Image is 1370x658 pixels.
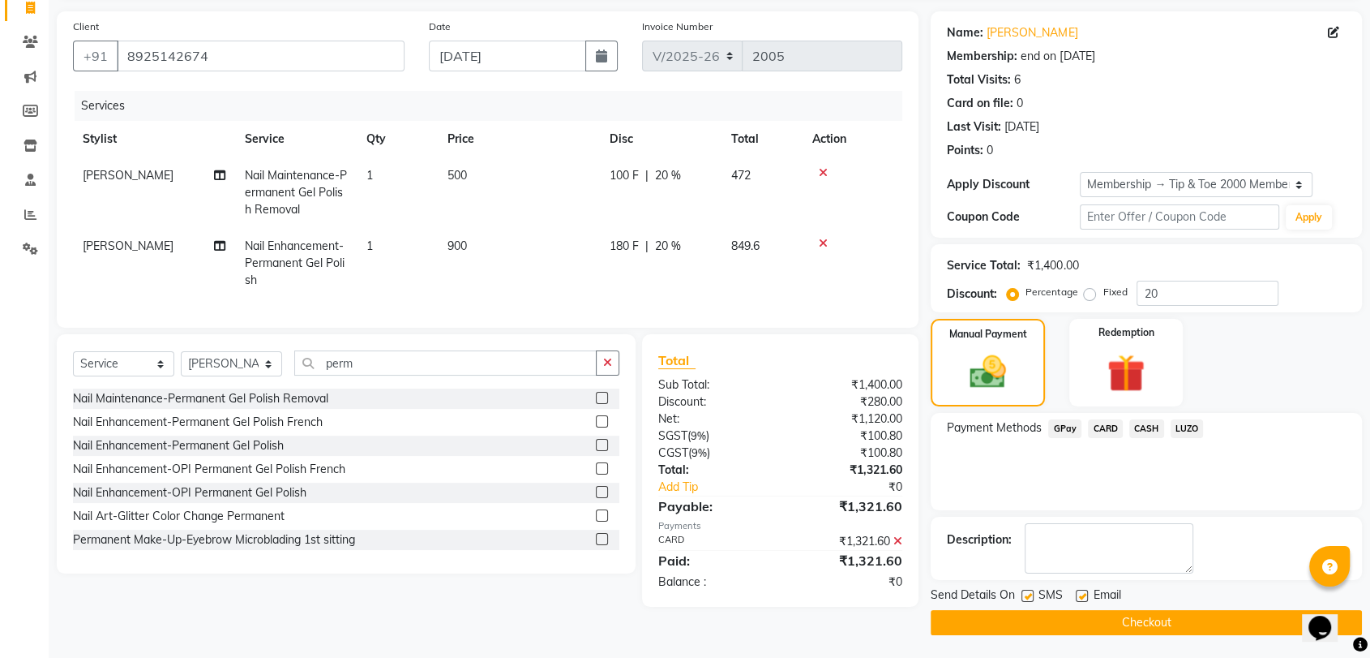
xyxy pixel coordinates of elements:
[75,91,914,121] div: Services
[691,429,706,442] span: 9%
[781,551,915,570] div: ₹1,321.60
[931,610,1362,635] button: Checkout
[987,142,993,159] div: 0
[73,437,284,454] div: Nail Enhancement-Permanent Gel Polish
[1129,419,1164,438] span: CASH
[73,19,99,34] label: Client
[803,479,914,496] div: ₹0
[781,376,915,394] div: ₹1,400.00
[646,428,781,445] div: ( )
[646,551,781,570] div: Paid:
[947,419,1042,437] span: Payment Methods
[117,41,405,71] input: Search by Name/Mobile/Email/Code
[721,121,803,157] th: Total
[658,428,687,443] span: SGST
[1025,285,1077,299] label: Percentage
[947,118,1001,135] div: Last Visit:
[366,168,373,183] span: 1
[610,167,639,184] span: 100 F
[438,121,600,157] th: Price
[781,394,915,411] div: ₹280.00
[1171,419,1204,438] span: LUZO
[73,484,306,501] div: Nail Enhancement-OPI Permanent Gel Polish
[658,352,696,369] span: Total
[1021,48,1094,65] div: end on [DATE]
[947,48,1017,65] div: Membership:
[447,239,467,253] span: 900
[958,351,1017,393] img: _cash.svg
[947,209,1080,226] div: Coupon Code
[947,176,1080,193] div: Apply Discount
[781,462,915,479] div: ₹1,321.60
[646,497,781,516] div: Payable:
[947,71,1011,88] div: Total Visits:
[658,519,902,533] div: Payments
[1048,419,1081,438] span: GPay
[947,257,1021,274] div: Service Total:
[646,479,803,496] a: Add Tip
[1027,257,1078,274] div: ₹1,400.00
[366,239,373,253] span: 1
[73,461,345,478] div: Nail Enhancement-OPI Permanent Gel Polish French
[73,390,328,407] div: Nail Maintenance-Permanent Gel Polish Removal
[73,508,285,525] div: Nail Art-Glitter Color Change Permanent
[949,327,1027,342] label: Manual Payment
[73,121,235,157] th: Stylist
[645,238,649,255] span: |
[658,445,688,460] span: CGST
[73,41,118,71] button: +91
[1017,95,1023,112] div: 0
[1286,205,1332,230] button: Apply
[83,239,173,253] span: [PERSON_NAME]
[781,428,915,445] div: ₹100.80
[646,445,781,462] div: ( )
[83,168,173,183] span: [PERSON_NAME]
[610,238,639,255] span: 180 F
[447,168,467,183] span: 500
[1102,285,1127,299] label: Fixed
[947,95,1013,112] div: Card on file:
[646,533,781,550] div: CARD
[1302,593,1354,642] iframe: chat widget
[1004,118,1039,135] div: [DATE]
[1014,71,1021,88] div: 6
[781,445,915,462] div: ₹100.80
[947,24,983,41] div: Name:
[947,142,983,159] div: Points:
[1080,204,1279,230] input: Enter Offer / Coupon Code
[1038,587,1063,607] span: SMS
[245,239,345,287] span: Nail Enhancement-Permanent Gel Polish
[781,497,915,516] div: ₹1,321.60
[646,411,781,428] div: Net:
[655,167,681,184] span: 20 %
[987,24,1077,41] a: [PERSON_NAME]
[803,121,902,157] th: Action
[235,121,357,157] th: Service
[781,574,915,591] div: ₹0
[781,533,915,550] div: ₹1,321.60
[73,414,323,431] div: Nail Enhancement-Permanent Gel Polish French
[642,19,713,34] label: Invoice Number
[646,394,781,411] div: Discount:
[1095,350,1156,397] img: _gift.svg
[429,19,451,34] label: Date
[245,168,347,217] span: Nail Maintenance-Permanent Gel Polish Removal
[1098,325,1154,340] label: Redemption
[357,121,438,157] th: Qty
[646,376,781,394] div: Sub Total:
[645,167,649,184] span: |
[646,574,781,591] div: Balance :
[947,286,997,303] div: Discount:
[655,238,681,255] span: 20 %
[1088,419,1123,438] span: CARD
[646,462,781,479] div: Total:
[1093,587,1120,607] span: Email
[600,121,721,157] th: Disc
[947,531,1012,548] div: Description:
[294,351,597,376] input: Search or Scan
[931,587,1015,607] span: Send Details On
[73,531,355,548] div: Permanent Make-Up-Eyebrow Microblading 1st sitting
[781,411,915,428] div: ₹1,120.00
[691,446,707,459] span: 9%
[731,168,751,183] span: 472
